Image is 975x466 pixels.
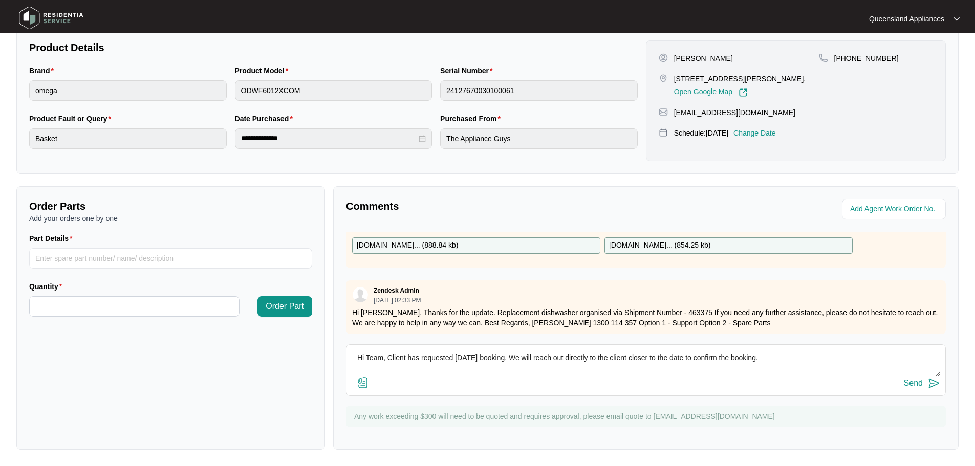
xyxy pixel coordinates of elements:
img: residentia service logo [15,3,87,33]
p: Add your orders one by one [29,213,312,224]
div: Send [904,379,923,388]
p: Zendesk Admin [374,286,419,295]
span: Order Part [266,300,304,313]
img: map-pin [659,74,668,83]
input: Quantity [30,297,239,316]
p: [PERSON_NAME] [674,53,733,63]
p: [DOMAIN_NAME]... ( 888.84 kb ) [357,240,458,251]
label: Serial Number [440,65,496,76]
img: user-pin [659,53,668,62]
button: Order Part [257,296,312,317]
p: Any work exceeding $300 will need to be quoted and requires approval, please email quote to [EMAI... [354,411,941,421]
button: Send [904,376,940,390]
label: Product Model [235,65,293,76]
input: Part Details [29,248,312,269]
img: dropdown arrow [954,16,960,21]
input: Purchased From [440,128,638,149]
p: Change Date [733,128,776,138]
textarea: Hi Team, Client has requested [DATE] booking. We will reach out directly to the client closer to ... [352,350,940,376]
input: Add Agent Work Order No. [850,203,940,215]
label: Brand [29,65,58,76]
img: user.svg [353,287,368,302]
p: [DOMAIN_NAME]... ( 854.25 kb ) [609,240,710,251]
p: Product Details [29,40,638,55]
img: file-attachment-doc.svg [357,376,369,389]
img: map-pin [819,53,828,62]
img: Link-External [739,88,748,97]
a: Open Google Map [674,88,748,97]
input: Brand [29,80,227,101]
label: Part Details [29,233,77,243]
input: Product Fault or Query [29,128,227,149]
p: Schedule: [DATE] [674,128,728,138]
input: Date Purchased [241,133,417,144]
p: Comments [346,199,639,213]
label: Product Fault or Query [29,114,115,124]
p: [PHONE_NUMBER] [834,53,899,63]
input: Product Model [235,80,432,101]
p: [EMAIL_ADDRESS][DOMAIN_NAME] [674,107,795,118]
p: Order Parts [29,199,312,213]
img: map-pin [659,107,668,117]
label: Quantity [29,281,66,292]
p: [STREET_ADDRESS][PERSON_NAME], [674,74,806,84]
img: send-icon.svg [928,377,940,389]
input: Serial Number [440,80,638,101]
p: Hi [PERSON_NAME], Thanks for the update. Replacement dishwasher organised via Shipment Number - 4... [352,307,940,328]
label: Date Purchased [235,114,297,124]
label: Purchased From [440,114,505,124]
img: map-pin [659,128,668,137]
p: [DATE] 02:33 PM [374,297,421,303]
p: Queensland Appliances [869,14,944,24]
